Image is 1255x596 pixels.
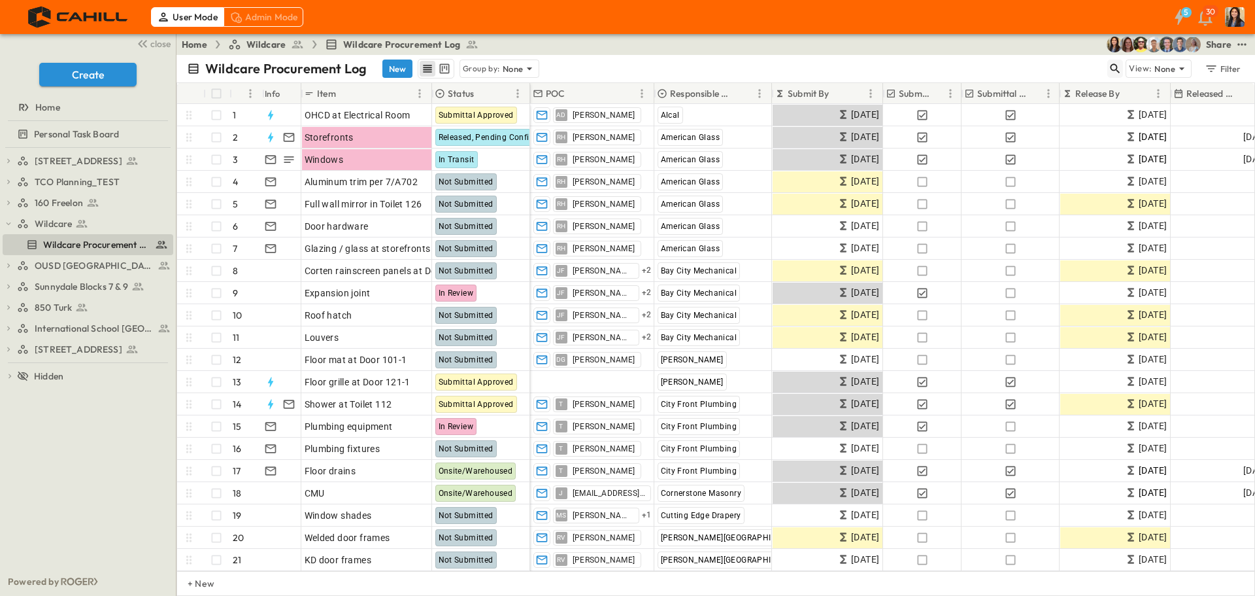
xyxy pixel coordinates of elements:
a: TCO Planning_TEST [17,173,171,191]
a: Wildcare Procurement Log [3,236,171,254]
p: Released Date [1186,87,1238,100]
span: Storefronts [305,131,354,144]
div: User Mode [151,7,224,27]
span: [DATE] [851,485,879,500]
span: [DATE] [1139,330,1167,345]
button: Menu [510,86,526,101]
span: Corten rainscreen panels at Donor Wall [305,264,471,277]
a: Personal Task Board [3,125,171,143]
span: + 1 [642,509,652,522]
span: + 2 [642,331,652,344]
p: None [503,62,524,75]
div: TCO Planning_TESTtest [3,171,173,192]
a: [STREET_ADDRESS] [17,152,171,170]
span: [DATE] [851,530,879,545]
span: Not Submitted [439,222,494,231]
span: T [559,470,563,471]
button: Filter [1199,60,1245,78]
a: 850 Turk [17,298,171,317]
div: Admin Mode [224,7,304,27]
p: Wildcare Procurement Log [205,60,367,78]
span: [STREET_ADDRESS] [35,154,122,167]
p: POC [546,87,565,100]
span: City Front Plumbing [661,444,737,453]
button: Sort [1030,86,1045,101]
span: [PERSON_NAME] [573,243,635,254]
span: [PERSON_NAME][GEOGRAPHIC_DATA] [661,555,803,565]
a: Sunnydale Blocks 7 & 9 [17,277,171,296]
button: row view [420,61,435,77]
button: Menu [1041,86,1056,101]
p: 13 [233,376,241,389]
span: [DATE] [1139,530,1167,545]
p: 4 [233,175,238,188]
span: Not Submitted [439,177,494,186]
span: [STREET_ADDRESS] [35,343,122,356]
p: 21 [233,553,241,567]
span: Wildcare [35,217,72,230]
div: Wildcare Procurement Logtest [3,234,173,255]
span: [DATE] [1139,152,1167,167]
button: Sort [737,86,752,101]
a: Wildcare [17,215,171,233]
span: [DATE] [1139,174,1167,189]
span: Not Submitted [439,333,494,342]
span: Submittal Approved [439,111,514,120]
button: Menu [943,86,958,101]
button: kanban view [436,61,452,77]
span: [DATE] [1139,219,1167,234]
span: Welded door frames [305,531,390,544]
span: CMU [305,487,325,500]
span: [DATE] [851,508,879,523]
a: Home [182,38,207,51]
span: Floor mat at Door 101-1 [305,353,407,366]
span: Bay City Mechanical [661,289,737,298]
span: JF [557,292,565,293]
div: 160 Freelontest [3,192,173,213]
span: Plumbing fixtures [305,442,380,455]
a: OUSD [GEOGRAPHIC_DATA] [17,256,171,275]
p: 14 [233,398,241,411]
button: Menu [1150,86,1166,101]
span: Alcal [661,111,680,120]
button: Sort [1122,86,1137,101]
p: Release By [1075,87,1120,100]
button: Menu [412,86,427,101]
span: TCO Planning_TEST [35,175,120,188]
span: [DATE] [851,396,879,412]
a: [STREET_ADDRESS] [17,340,171,359]
div: Filter [1204,61,1241,76]
span: Not Submitted [439,244,494,253]
span: Not Submitted [439,444,494,453]
span: DG [556,359,566,360]
span: [DATE] [1139,196,1167,211]
button: New [382,60,412,78]
img: Kevin Lewis (klewis@cahill-sf.com) [1133,37,1148,52]
button: Menu [243,86,258,101]
span: International School San Francisco [35,322,154,335]
a: 160 Freelon [17,194,171,212]
span: [PERSON_NAME] [573,266,633,276]
p: None [1154,62,1175,75]
p: 2 [233,131,238,144]
span: [EMAIL_ADDRESS][DOMAIN_NAME] [573,488,645,499]
p: 17 [233,465,241,478]
span: Not Submitted [439,555,494,565]
span: [DATE] [1139,508,1167,523]
span: [DATE] [851,374,879,389]
span: Roof hatch [305,309,352,322]
span: Aluminum trim per 7/A702 [305,175,418,188]
span: [DATE] [1139,485,1167,500]
span: Not Submitted [439,311,494,320]
span: American Glass [661,244,720,253]
span: 160 Freelon [35,196,83,209]
span: Glazing / glass at storefronts [305,242,431,255]
span: Plumbing equipment [305,420,393,433]
button: close [131,34,173,52]
button: test [1234,37,1250,52]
